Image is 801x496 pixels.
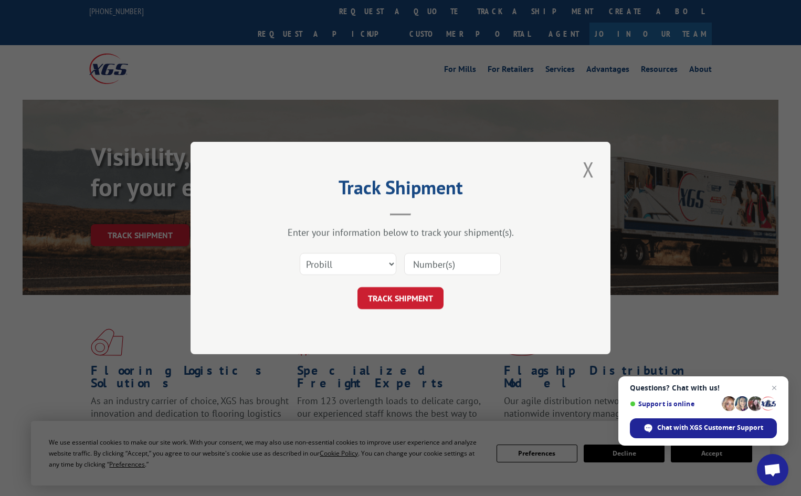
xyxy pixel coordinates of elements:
[630,418,777,438] span: Chat with XGS Customer Support
[657,423,763,432] span: Chat with XGS Customer Support
[357,287,444,309] button: TRACK SHIPMENT
[630,384,777,392] span: Questions? Chat with us!
[757,454,788,486] a: Open chat
[579,155,597,184] button: Close modal
[404,253,501,275] input: Number(s)
[630,400,718,408] span: Support is online
[243,226,558,238] div: Enter your information below to track your shipment(s).
[243,180,558,200] h2: Track Shipment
